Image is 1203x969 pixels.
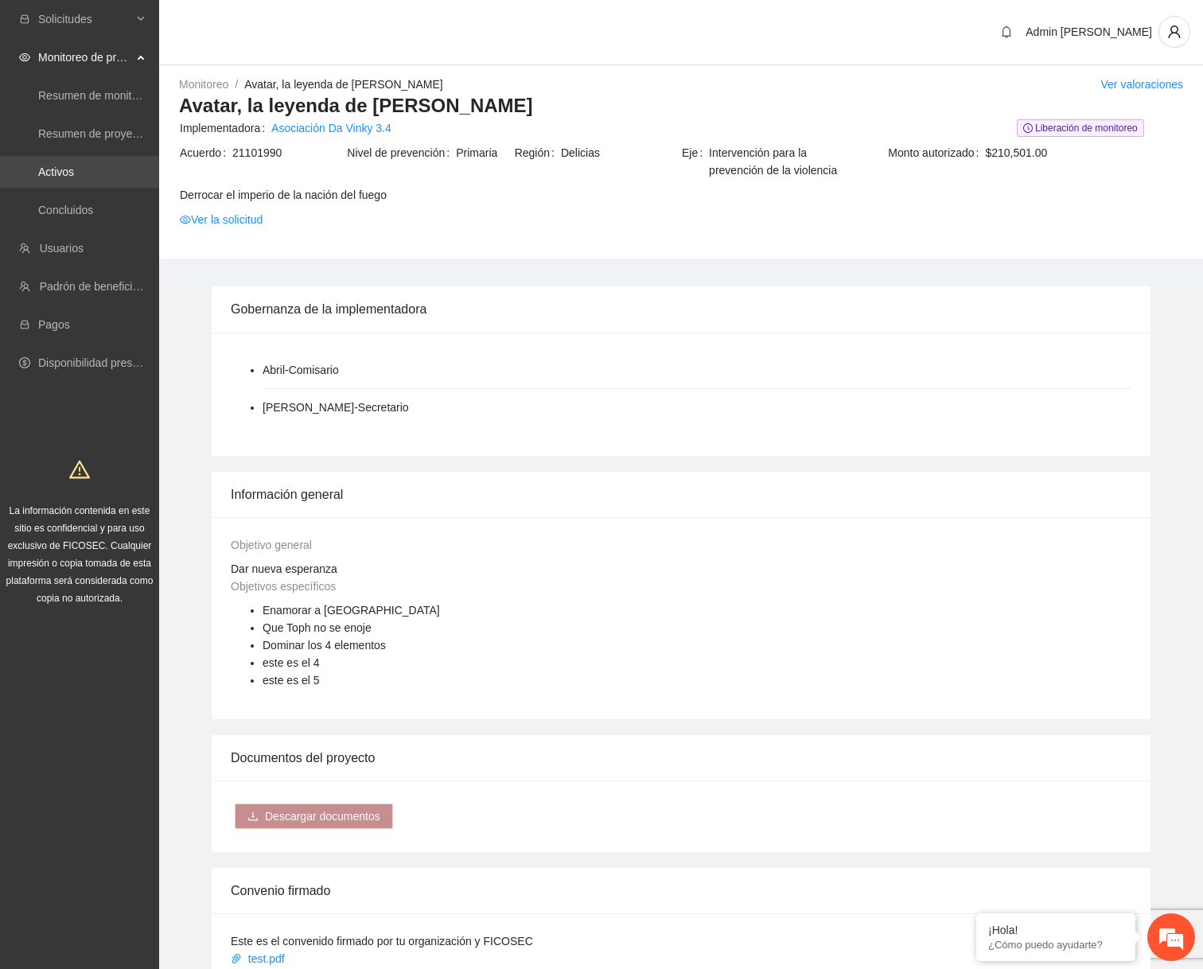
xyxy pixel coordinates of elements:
span: warning [69,459,90,480]
span: download [247,811,259,823]
span: este es el 5 [263,674,320,687]
span: Estamos en línea. [92,212,220,373]
span: La información contenida en este sitio es confidencial y para uso exclusivo de FICOSEC. Cualquier... [6,505,154,604]
div: Convenio firmado [231,868,1131,913]
a: Usuarios [40,242,84,255]
div: Documentos del proyecto [231,735,1131,780]
span: Región [515,144,561,161]
span: Delicias [561,144,680,161]
span: Enamorar a [GEOGRAPHIC_DATA] [263,604,440,617]
span: eye [180,214,191,225]
div: Minimizar ventana de chat en vivo [261,8,299,46]
span: Que Toph no se enoje [263,621,372,634]
a: Padrón de beneficiarios [40,280,157,293]
span: Admin [PERSON_NAME] [1026,25,1152,38]
a: Disponibilidad presupuestal [38,356,174,369]
span: Monto autorizado [888,144,985,161]
span: Este es el convenido firmado por tu organización y FICOSEC [231,935,533,948]
a: Resumen de monitoreo [38,89,154,102]
a: Activos [38,165,74,178]
a: Asociación Da Vinky 3.4 [271,119,391,137]
span: Objetivos específicos [231,580,336,593]
div: Información general [231,472,1131,517]
span: Nivel de prevención [347,144,456,161]
span: Primaria [456,144,512,161]
span: Descargar documentos [265,807,380,825]
span: Derrocar el imperio de la nación del fuego [180,186,1182,204]
button: downloadDescargar documentos [235,804,393,829]
li: [PERSON_NAME] - Secretario [263,399,409,416]
li: Abril - Comisario [263,361,339,379]
span: Intervención para la prevención de la violencia [709,144,847,179]
span: clock-circle [1023,123,1033,133]
span: Solicitudes [38,3,132,35]
span: eye [19,52,30,63]
span: Monitoreo de proyectos [38,41,132,73]
a: Avatar, la leyenda de [PERSON_NAME] [244,78,443,91]
p: ¿Cómo puedo ayudarte? [988,939,1123,951]
span: Liberación de monitoreo [1017,119,1144,137]
div: Gobernanza de la implementadora [231,286,1131,332]
a: test.pdf [231,952,288,965]
span: Dominar los 4 elementos [263,639,386,652]
span: Acuerdo [180,144,232,161]
div: Chatee con nosotros ahora [83,81,267,102]
span: Objetivo general [231,539,312,551]
span: inbox [19,14,30,25]
span: Implementadora [180,119,271,137]
span: / [235,78,238,91]
button: user [1158,16,1190,48]
span: $210,501.00 [985,144,1182,161]
span: bell [995,25,1018,38]
a: eyeVer la solicitud [180,211,263,228]
a: Resumen de proyectos aprobados [38,127,208,140]
span: Eje [682,144,709,179]
span: 21101990 [232,144,345,161]
span: paper-clip [231,953,242,964]
a: Concluidos [38,204,93,216]
span: Dar nueva esperanza [231,562,337,575]
h3: Avatar, la leyenda de [PERSON_NAME] [179,93,1183,119]
button: bell [994,19,1019,45]
span: user [1159,25,1189,39]
div: ¡Hola! [988,924,1123,936]
a: Monitoreo [179,78,228,91]
span: este es el 4 [263,656,320,669]
textarea: Escriba su mensaje y pulse “Intro” [8,434,303,490]
a: Ver valoraciones [1100,78,1183,91]
a: Pagos [38,318,70,331]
